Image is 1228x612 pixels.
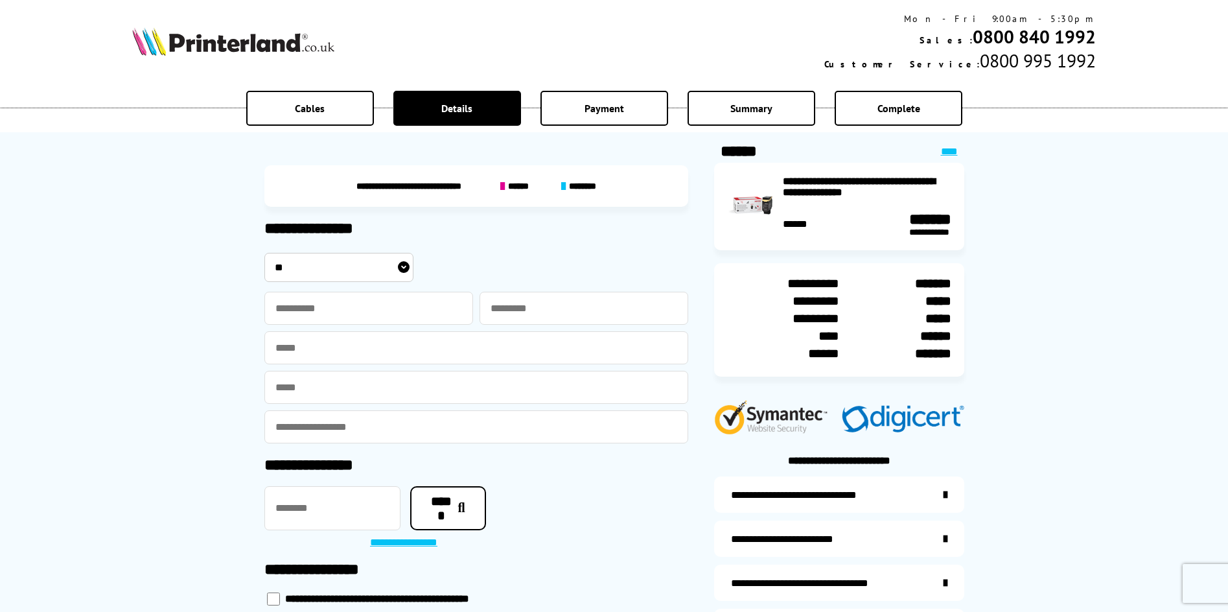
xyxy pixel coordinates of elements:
[441,102,472,115] span: Details
[973,25,1096,49] a: 0800 840 1992
[877,102,920,115] span: Complete
[132,27,334,56] img: Printerland Logo
[824,58,980,70] span: Customer Service:
[714,565,964,601] a: additional-cables
[714,477,964,513] a: additional-ink
[714,521,964,557] a: items-arrive
[980,49,1096,73] span: 0800 995 1992
[730,102,772,115] span: Summary
[585,102,624,115] span: Payment
[920,34,973,46] span: Sales:
[295,102,325,115] span: Cables
[824,13,1096,25] div: Mon - Fri 9:00am - 5:30pm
